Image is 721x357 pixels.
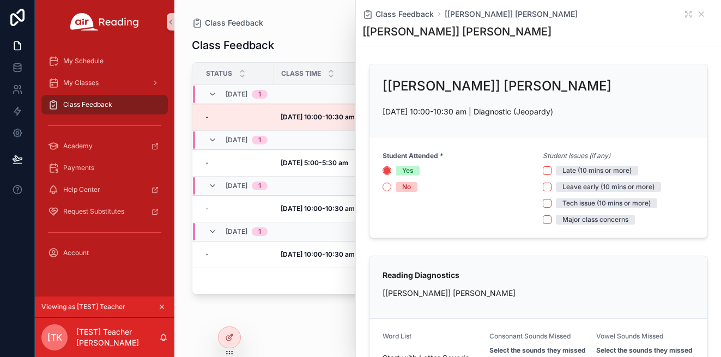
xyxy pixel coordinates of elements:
[281,69,321,78] span: Class Time
[41,243,168,263] a: Account
[562,215,628,225] div: Major class concerns
[70,13,139,31] img: App logo
[383,106,694,117] p: [DATE] 10:00-10:30 am | Diagnostic (Jeopardy)
[402,166,413,176] div: Yes
[562,182,655,192] div: Leave early (10 mins or more)
[205,113,209,122] span: -
[281,159,348,167] strong: [DATE] 5:00-5:30 am
[489,346,586,355] strong: Select the sounds they missed
[596,332,663,340] span: Vowel Sounds Missed
[41,51,168,71] a: My Schedule
[281,113,355,121] strong: [DATE] 10:00-10:30 am
[63,57,104,65] span: My Schedule
[205,113,268,122] a: -
[63,142,93,150] span: Academy
[226,90,247,99] span: [DATE]
[63,78,99,87] span: My Classes
[192,38,274,53] h1: Class Feedback
[47,331,62,344] span: [TK
[281,250,355,258] strong: [DATE] 10:00-10:30 am
[41,158,168,178] a: Payments
[41,180,168,199] a: Help Center
[206,69,232,78] span: Status
[76,326,159,348] p: [TEST] Teacher [PERSON_NAME]
[205,204,209,213] span: -
[192,17,263,28] a: Class Feedback
[205,250,209,259] span: -
[63,164,94,172] span: Payments
[63,207,124,216] span: Request Substitutes
[63,185,100,194] span: Help Center
[41,302,125,311] span: Viewing as [TEST] Teacher
[281,113,355,122] a: [DATE] 10:00-10:30 am
[383,332,411,340] span: Word List
[562,198,651,208] div: Tech issue (10 mins or more)
[41,136,168,156] a: Academy
[402,182,411,192] div: No
[362,9,434,20] a: Class Feedback
[375,9,434,20] span: Class Feedback
[258,90,261,99] div: 1
[205,17,263,28] span: Class Feedback
[205,204,268,213] a: -
[562,166,632,176] div: Late (10 mins or more)
[596,346,693,355] strong: Select the sounds they missed
[445,9,578,20] a: [[PERSON_NAME]] [PERSON_NAME]
[543,152,610,160] em: Student Issues (if any)
[258,181,261,190] div: 1
[258,136,261,144] div: 1
[63,100,112,109] span: Class Feedback
[281,159,355,167] a: [DATE] 5:00-5:30 am
[383,77,611,95] h2: [[PERSON_NAME]] [PERSON_NAME]
[205,159,268,167] a: -
[281,204,355,213] a: [DATE] 10:00-10:30 am
[362,24,552,39] h1: [[PERSON_NAME]] [PERSON_NAME]
[41,202,168,221] a: Request Substitutes
[383,287,694,299] p: [[PERSON_NAME]] [PERSON_NAME]
[205,250,268,259] a: -
[226,181,247,190] span: [DATE]
[226,227,247,236] span: [DATE]
[281,250,355,259] a: [DATE] 10:00-10:30 am
[1,52,21,72] iframe: Spotlight
[383,270,459,280] strong: Reading Diagnostics
[41,73,168,93] a: My Classes
[258,227,261,236] div: 1
[205,159,209,167] span: -
[383,152,444,160] strong: Student Attended *
[41,95,168,114] a: Class Feedback
[226,136,247,144] span: [DATE]
[489,332,571,340] span: Consonant Sounds Missed
[35,44,174,277] div: scrollable content
[63,249,89,257] span: Account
